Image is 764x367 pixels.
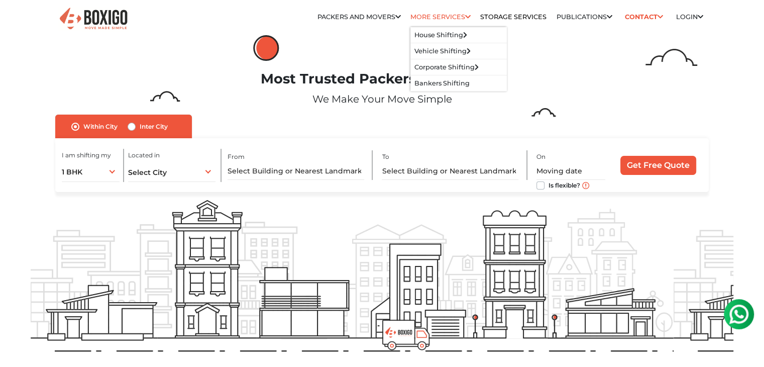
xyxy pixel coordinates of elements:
[480,13,547,21] a: Storage Services
[414,31,467,39] a: House Shifting
[382,162,518,180] input: Select Building or Nearest Landmark
[536,152,545,161] label: On
[410,13,471,21] a: More services
[31,91,733,107] p: We Make Your Move Simple
[58,7,129,31] img: Boxigo
[128,168,167,177] span: Select City
[31,71,733,87] h1: Most Trusted Packers and Movers
[676,13,703,21] a: Login
[62,151,111,160] label: I am shifting my
[536,162,605,180] input: Moving date
[382,152,389,161] label: To
[414,79,470,87] a: Bankers Shifting
[317,13,401,21] a: Packers and Movers
[414,47,471,55] a: Vehicle Shifting
[622,9,667,25] a: Contact
[582,182,589,189] img: move_date_info
[62,167,82,176] span: 1 BHK
[83,121,118,133] label: Within City
[414,63,479,71] a: Corporate Shifting
[228,162,364,180] input: Select Building or Nearest Landmark
[549,179,580,190] label: Is flexible?
[10,10,30,30] img: whatsapp-icon.svg
[140,121,168,133] label: Inter City
[228,152,245,161] label: From
[620,156,696,175] input: Get Free Quote
[557,13,612,21] a: Publications
[128,151,160,160] label: Located in
[382,320,430,350] img: boxigo_prackers_and_movers_truck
